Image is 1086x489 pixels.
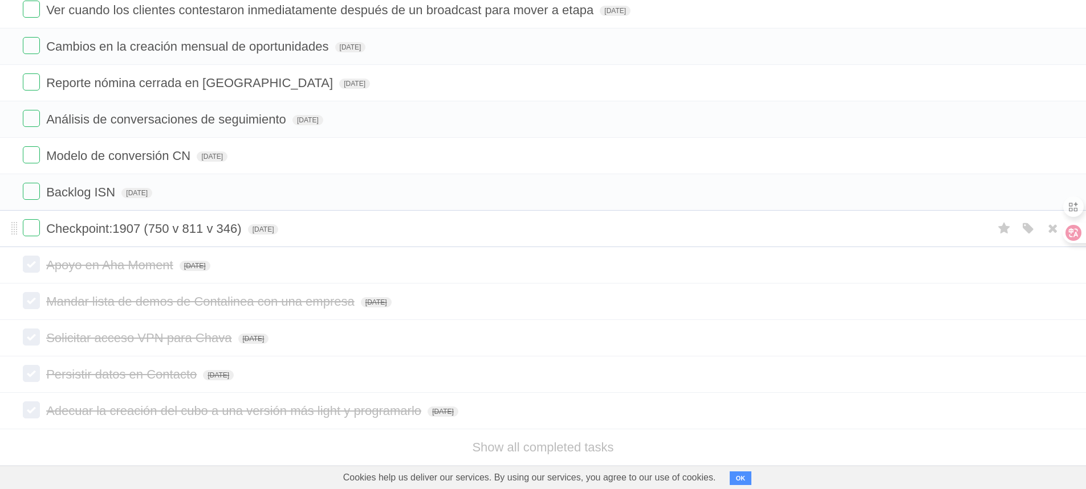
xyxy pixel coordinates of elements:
span: [DATE] [180,261,210,271]
label: Done [23,37,40,54]
span: Persistir datos en Contacto [46,367,200,381]
span: [DATE] [292,115,323,125]
span: Checkpoint:1907 (750 v 811 v 346) [46,221,244,236]
label: Done [23,365,40,382]
label: Done [23,292,40,309]
span: [DATE] [428,406,458,417]
span: [DATE] [335,42,366,52]
label: Done [23,219,40,236]
label: Done [23,146,40,163]
span: [DATE] [248,224,279,235]
span: Cambios en la creación mensual de oportunidades [46,39,331,54]
span: [DATE] [238,334,269,344]
span: [DATE] [600,6,631,16]
span: [DATE] [339,79,370,89]
span: Backlog ISN [46,185,118,199]
label: Done [23,256,40,273]
span: Ver cuando los clientes contestaron inmediatamente después de un broadcast para mover a etapa [46,3,596,17]
span: [DATE] [203,370,234,380]
a: Show all completed tasks [472,440,613,454]
label: Done [23,110,40,127]
span: [DATE] [197,151,227,162]
span: Modelo de conversión CN [46,149,193,163]
label: Done [23,401,40,418]
label: Done [23,183,40,200]
span: Apoyo en Aha Moment [46,258,176,272]
span: Cookies help us deliver our services. By using our services, you agree to our use of cookies. [332,466,727,489]
span: Adecuar la creación del cubo a una versión más light y programarlo [46,404,424,418]
span: [DATE] [121,188,152,198]
span: Reporte nómina cerrada en [GEOGRAPHIC_DATA] [46,76,336,90]
span: Solicitar acceso VPN para Chava [46,331,234,345]
label: Done [23,328,40,346]
button: OK [730,471,752,485]
label: Done [23,1,40,18]
label: Star task [994,219,1015,238]
span: Mandar lista de demos de Contalinea con una empresa [46,294,357,309]
span: Análisis de conversaciones de seguimiento [46,112,289,126]
span: [DATE] [361,297,392,307]
label: Done [23,73,40,91]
